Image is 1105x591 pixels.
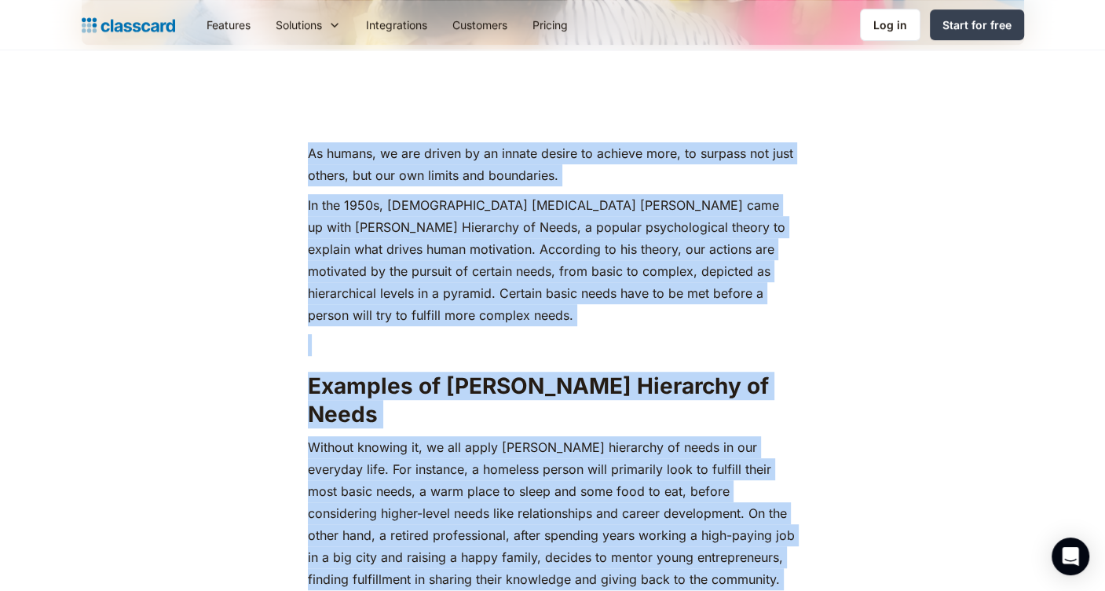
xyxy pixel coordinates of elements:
a: Start for free [930,9,1024,40]
p: ‍Without knowing it, we all apply [PERSON_NAME] hierarchy of needs in our everyday life. For inst... [308,436,797,590]
div: Open Intercom Messenger [1052,538,1089,575]
a: Integrations [353,7,440,42]
a: Customers [440,7,520,42]
h2: Examples of [PERSON_NAME] Hierarchy of Needs [308,372,797,429]
div: Solutions [263,7,353,42]
a: home [82,14,175,36]
p: In the 1950s, [DEMOGRAPHIC_DATA] [MEDICAL_DATA] [PERSON_NAME] came up with [PERSON_NAME] Hierarch... [308,194,797,326]
a: Features [194,7,263,42]
a: Log in [860,9,920,41]
p: ‍ [308,334,797,356]
div: Log in [873,17,907,33]
p: As humans, we are driven by an innate desire to achieve more, to surpass not just others, but our... [308,142,797,186]
div: Start for free [942,17,1012,33]
div: Solutions [276,17,322,33]
a: Pricing [520,7,580,42]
